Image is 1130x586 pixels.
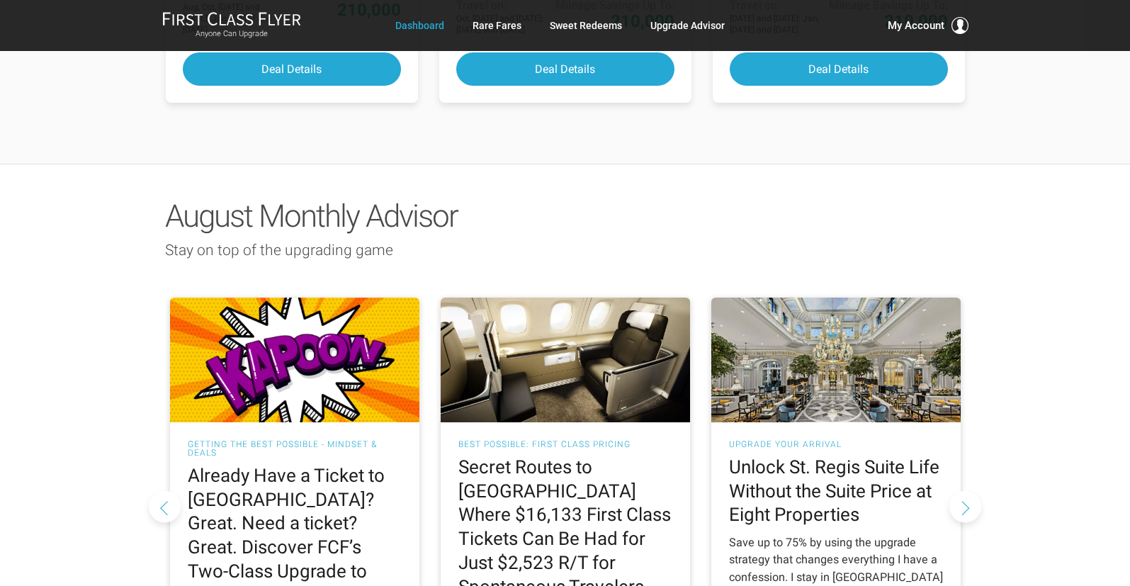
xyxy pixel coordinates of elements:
[165,242,393,259] span: Stay on top of the upgrading game
[949,490,981,522] button: Next slide
[729,440,943,449] h3: Upgrade Your Arrival
[456,52,674,86] button: Deal Details
[473,13,521,38] a: Rare Fares
[550,13,622,38] a: Sweet Redeems
[183,52,401,86] button: Deal Details
[650,13,725,38] a: Upgrade Advisor
[162,29,301,39] small: Anyone Can Upgrade
[162,11,301,26] img: First Class Flyer
[165,198,458,235] span: August Monthly Advisor
[395,13,444,38] a: Dashboard
[888,17,968,34] button: My Account
[188,440,402,457] h3: Getting the Best Possible - Mindset & Deals
[162,11,301,40] a: First Class FlyerAnyone Can Upgrade
[729,456,943,527] h2: Unlock St. Regis Suite Life Without the Suite Price at Eight Properties
[149,490,181,522] button: Previous slide
[730,52,948,86] button: Deal Details
[458,440,672,449] h3: Best Possible: First Class Pricing
[888,17,944,34] span: My Account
